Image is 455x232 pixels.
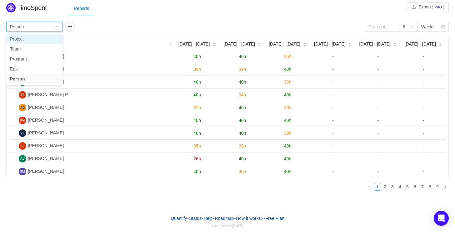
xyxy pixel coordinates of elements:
li: Program [6,54,62,64]
span: 40h [239,80,246,85]
a: 4 [397,183,403,190]
a: 9 [434,183,441,190]
span: 40h [284,118,291,123]
li: Epic [6,64,62,74]
img: PK [19,117,26,124]
span: - [377,143,379,148]
span: 35h [284,54,291,59]
img: BP [19,91,26,99]
span: • [234,216,236,221]
span: 40h [284,67,291,72]
span: 40h [193,92,201,97]
a: Roadmap [215,214,234,223]
li: 7 [419,183,426,191]
span: - [377,118,379,123]
span: [PERSON_NAME] [28,130,64,135]
span: • [202,216,203,221]
span: 40h [239,105,246,110]
span: - [332,118,334,123]
i: icon: caret-up [348,42,352,44]
div: Open Intercom Messenger [434,211,449,226]
span: 39h [239,143,246,148]
span: [DATE] - [DATE] [178,41,210,47]
div: Sort [257,41,261,46]
li: 4 [396,183,404,191]
span: - [422,54,424,59]
div: Sort [303,41,307,46]
span: - [377,92,379,97]
span: [DATE] - [DATE] [269,41,300,47]
div: Sort [212,41,216,46]
span: - [332,54,334,59]
span: [PERSON_NAME] [28,169,64,174]
span: [DATE] - [DATE] [223,41,255,47]
span: [DATE] - [DATE] [404,41,436,47]
li: Person [6,74,62,84]
div: Person [10,22,24,31]
i: icon: caret-down [348,44,352,46]
i: icon: caret-down [212,44,216,46]
span: - [332,131,334,136]
i: icon: down [55,25,59,29]
div: Sort [393,41,397,46]
span: 37h [193,105,201,110]
span: - [377,54,379,59]
span: [PERSON_NAME] [28,118,64,123]
div: Reports [69,2,94,16]
span: 39h [193,67,201,72]
i: icon: caret-up [393,42,397,44]
span: [PERSON_NAME] [28,143,64,148]
span: - [422,67,424,72]
a: 7 [419,183,426,190]
button: icon: plus [65,22,75,32]
i: icon: calendar [441,25,445,29]
span: 30h [239,169,246,174]
span: 40h [284,92,291,97]
a: 5 [404,183,411,190]
li: 2 [381,183,389,191]
button: Free Plan [265,214,285,223]
i: icon: caret-down [438,44,442,46]
li: 9 [434,183,441,191]
li: 8 [426,183,434,191]
span: 39h [284,105,291,110]
img: AG [19,104,26,111]
span: 34h [239,92,246,97]
span: - [422,118,424,123]
span: 40h [239,118,246,123]
div: 6 [403,22,405,31]
span: • [263,216,265,221]
li: 1 [374,183,381,191]
button: icon: downloadExportPRO [407,2,449,12]
li: 3 [389,183,396,191]
span: - [422,92,424,97]
span: 39h [284,131,291,136]
span: - [332,92,334,97]
span: 40h [193,118,201,123]
span: [PERSON_NAME] [28,105,64,110]
img: SL [19,142,26,150]
span: 26h [193,156,201,161]
span: [PERSON_NAME] [28,156,64,161]
li: 6 [411,183,419,191]
span: - [422,143,424,148]
span: - [377,131,379,136]
a: Quantify [170,214,187,223]
div: Weeks [421,22,435,31]
i: icon: caret-down [258,44,261,46]
a: 6 [412,183,418,190]
span: - [377,169,379,174]
span: - [377,67,379,72]
span: 40h [193,54,201,59]
i: icon: caret-up [258,42,261,44]
span: 40h [239,156,246,161]
li: Previous Page [366,183,374,191]
span: - [377,105,379,110]
span: 40h [239,54,246,59]
span: - [377,156,379,161]
h2: TimeSpent [17,4,47,11]
i: icon: caret-up [438,42,442,44]
span: - [332,80,334,85]
i: icon: caret-up [303,42,306,44]
a: 1 [374,183,381,190]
